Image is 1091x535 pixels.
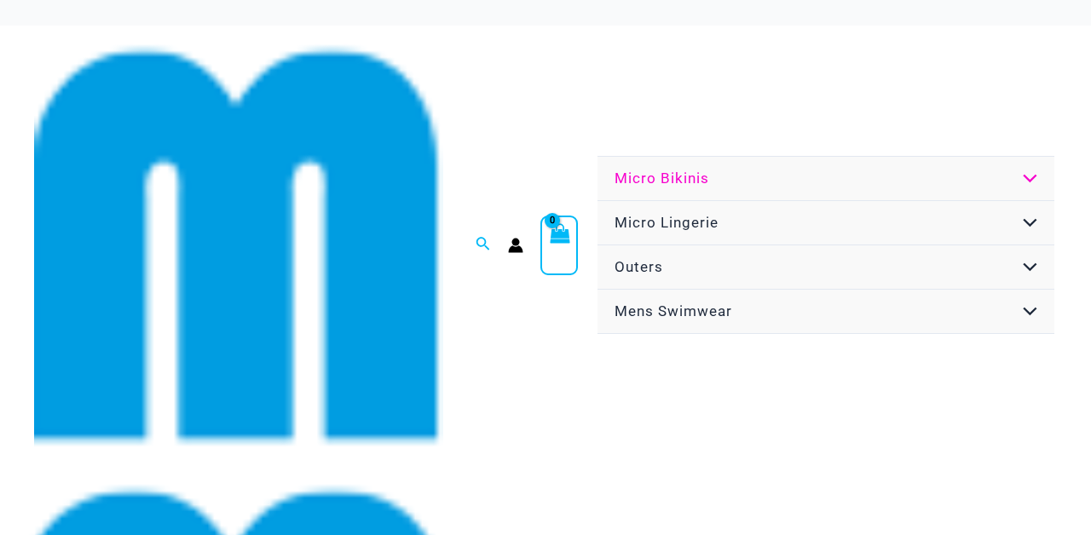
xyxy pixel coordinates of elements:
[597,157,1054,201] a: Micro BikinisMenu ToggleMenu Toggle
[595,153,1057,337] nav: Site Navigation
[476,234,491,256] a: Search icon link
[615,258,663,275] span: Outers
[540,216,578,275] a: View Shopping Cart, empty
[615,214,719,231] span: Micro Lingerie
[597,201,1054,245] a: Micro LingerieMenu ToggleMenu Toggle
[597,290,1054,334] a: Mens SwimwearMenu ToggleMenu Toggle
[34,41,443,450] img: cropped mm emblem
[508,238,523,253] a: Account icon link
[597,245,1054,290] a: OutersMenu ToggleMenu Toggle
[615,302,732,319] span: Mens Swimwear
[615,170,709,187] span: Micro Bikinis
